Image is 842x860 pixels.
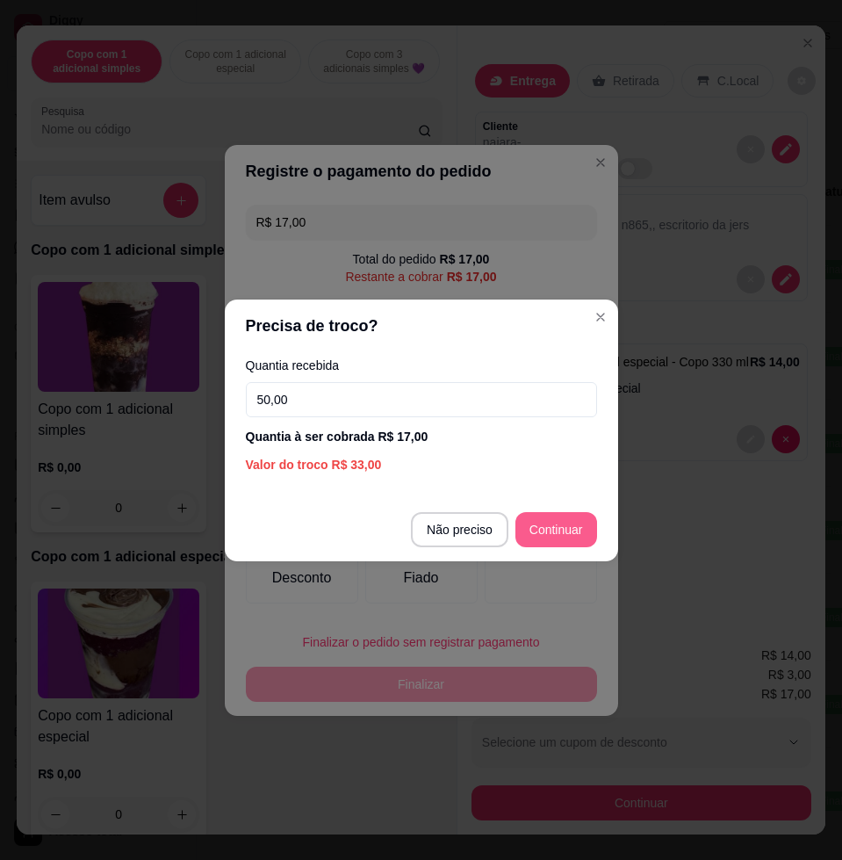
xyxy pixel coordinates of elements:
header: Precisa de troco? [225,300,618,352]
div: Valor do troco R$ 33,00 [246,456,597,473]
button: Não preciso [411,512,508,547]
button: Close [587,303,615,331]
label: Quantia recebida [246,359,597,372]
div: Quantia à ser cobrada R$ 17,00 [246,428,597,445]
button: Continuar [515,512,597,547]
